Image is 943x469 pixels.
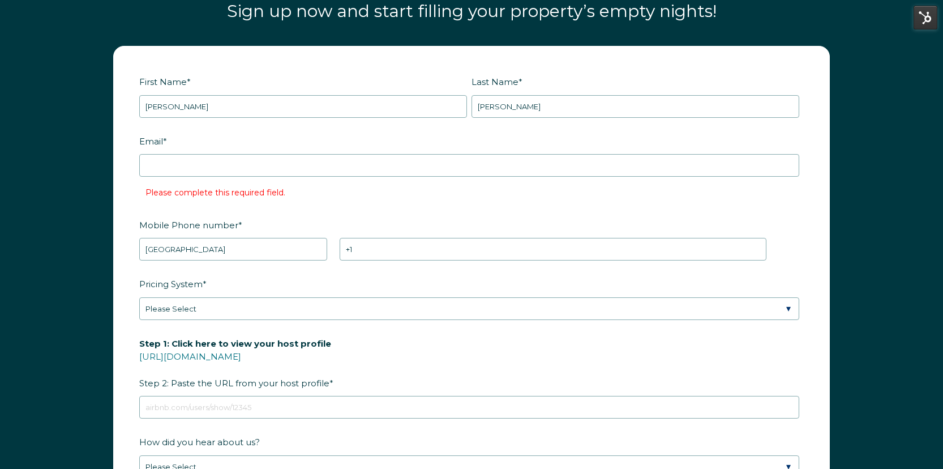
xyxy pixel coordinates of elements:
span: First Name [139,73,187,91]
span: Mobile Phone number [139,216,238,234]
input: airbnb.com/users/show/12345 [139,396,799,419]
span: Step 1: Click here to view your host profile [139,335,331,352]
span: Sign up now and start filling your property’s empty nights! [227,1,717,22]
img: HubSpot Tools Menu Toggle [914,6,937,29]
span: Email [139,133,163,150]
span: How did you hear about us? [139,433,260,451]
a: [URL][DOMAIN_NAME] [139,351,241,362]
label: Please complete this required field. [145,187,285,198]
span: Pricing System [139,275,203,293]
span: Last Name [471,73,518,91]
span: Step 2: Paste the URL from your host profile [139,335,331,392]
